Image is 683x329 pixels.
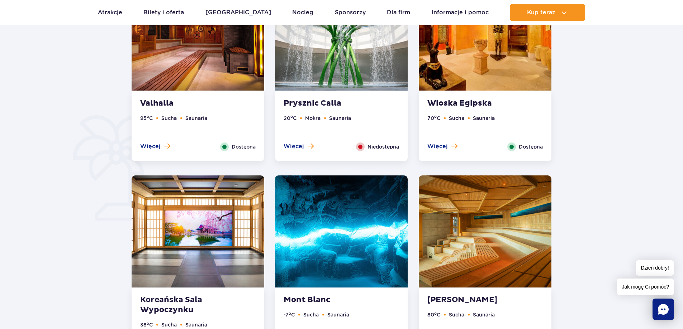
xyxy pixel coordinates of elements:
li: 80 C [427,311,440,319]
img: Mont Blanc [275,175,408,287]
button: Więcej [427,142,457,150]
strong: [PERSON_NAME] [427,295,514,305]
li: Saunaria [327,311,349,319]
span: Jak mogę Ci pomóc? [617,279,674,295]
a: [GEOGRAPHIC_DATA] [205,4,271,21]
li: 95 C [140,114,153,122]
strong: Valhalla [140,98,227,108]
li: Sucha [161,114,177,122]
strong: Mont Blanc [284,295,370,305]
a: Informacje i pomoc [432,4,489,21]
img: Koreańska sala wypoczynku [132,175,264,287]
li: Saunaria [185,114,207,122]
li: Sucha [449,114,464,122]
span: Dzień dobry! [636,260,674,276]
span: Dostępna [232,143,256,151]
span: Kup teraz [527,9,555,16]
li: Sucha [449,311,464,319]
sup: o [434,114,437,119]
sup: o [147,321,149,326]
a: Dla firm [387,4,410,21]
span: Więcej [284,142,304,150]
li: 70 C [427,114,440,122]
a: Bilety i oferta [143,4,184,21]
button: Więcej [284,142,314,150]
li: Saunaria [185,321,207,329]
strong: Koreańska Sala Wypoczynku [140,295,227,315]
strong: Wioska Egipska [427,98,514,108]
li: Saunaria [329,114,351,122]
li: Sucha [303,311,319,319]
li: 38 C [140,321,153,329]
span: Więcej [427,142,448,150]
a: Atrakcje [98,4,122,21]
li: Saunaria [473,311,495,319]
li: Mokra [305,114,321,122]
img: Sauna Akwarium [419,175,551,287]
span: Więcej [140,142,161,150]
button: Kup teraz [510,4,585,21]
span: Niedostępna [367,143,399,151]
span: Dostępna [519,143,543,151]
button: Więcej [140,142,170,150]
div: Chat [653,299,674,320]
sup: o [289,311,291,316]
li: -7 C [284,311,295,319]
a: Nocleg [292,4,313,21]
li: 20 C [284,114,297,122]
li: Saunaria [473,114,495,122]
strong: Prysznic Calla [284,98,370,108]
sup: o [147,114,149,119]
sup: o [290,114,293,119]
a: Sponsorzy [335,4,366,21]
li: Sucha [161,321,177,329]
sup: o [434,311,437,316]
